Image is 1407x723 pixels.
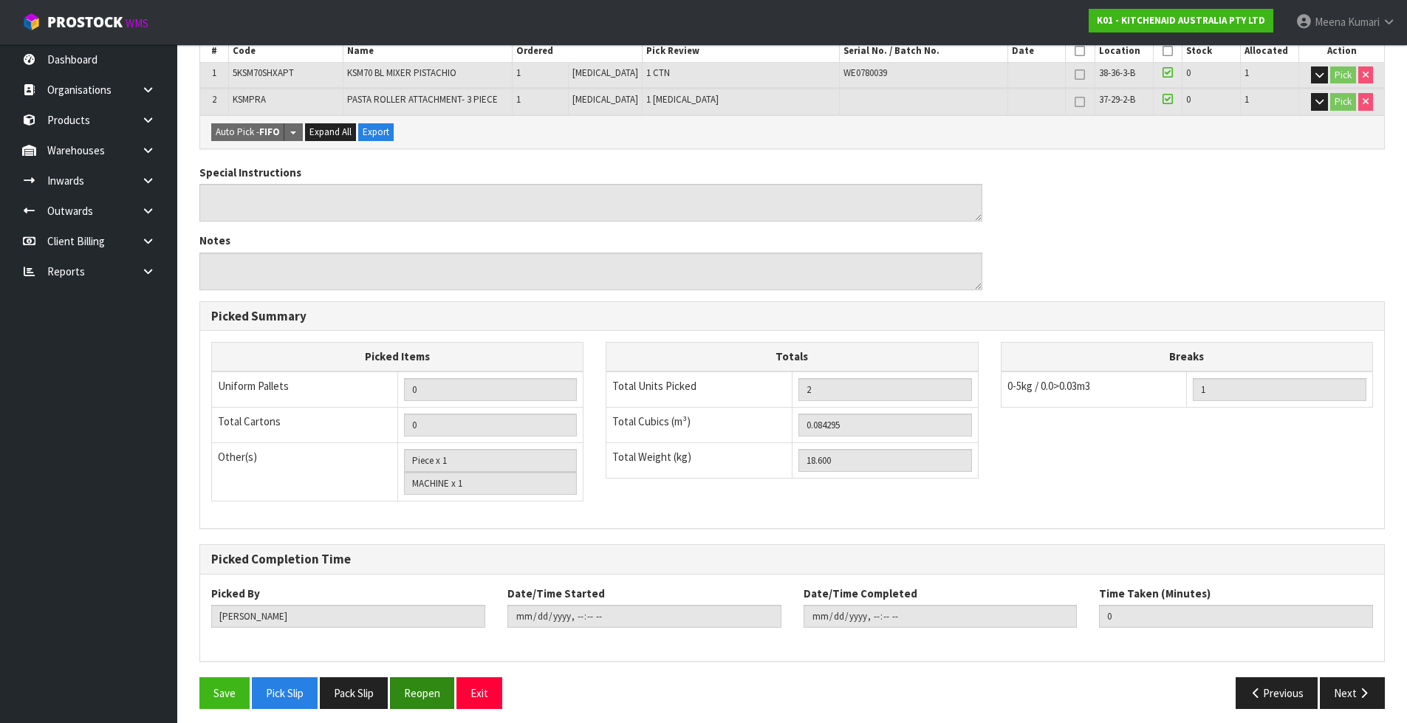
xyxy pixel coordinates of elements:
[199,233,230,248] label: Notes
[211,605,485,628] input: Picked By
[1099,605,1373,628] input: Time Taken
[126,16,148,30] small: WMS
[212,66,216,79] span: 1
[320,677,388,709] button: Pack Slip
[804,586,917,601] label: Date/Time Completed
[646,66,670,79] span: 1 CTN
[1186,66,1191,79] span: 0
[212,343,583,371] th: Picked Items
[47,13,123,32] span: ProStock
[1315,15,1346,29] span: Meena
[347,93,498,106] span: PASTA ROLLER ATTACHMENT- 3 PIECE
[259,126,280,138] strong: FIFO
[211,552,1373,566] h3: Picked Completion Time
[309,126,352,138] span: Expand All
[358,123,394,141] button: Export
[606,407,792,442] td: Total Cubics (m³)
[404,414,578,436] input: OUTERS TOTAL = CTN
[233,93,266,106] span: KSMPRA
[1099,93,1135,106] span: 37-29-2-B
[843,66,887,79] span: WE0780039
[199,165,301,180] label: Special Instructions
[347,66,456,79] span: KSM70 BL MIXER PISTACHIO
[211,123,284,141] button: Auto Pick -FIFO
[1330,93,1356,111] button: Pick
[1099,66,1135,79] span: 38-36-3-B
[1007,379,1090,393] span: 0-5kg / 0.0>0.03m3
[507,586,605,601] label: Date/Time Started
[199,677,250,709] button: Save
[22,13,41,31] img: cube-alt.png
[1001,343,1372,371] th: Breaks
[212,371,398,408] td: Uniform Pallets
[606,343,978,371] th: Totals
[456,677,502,709] button: Exit
[1348,15,1380,29] span: Kumari
[211,586,260,601] label: Picked By
[1320,677,1385,709] button: Next
[1097,14,1265,27] strong: K01 - KITCHENAID AUSTRALIA PTY LTD
[404,378,578,401] input: UNIFORM P LINES
[516,66,521,79] span: 1
[572,93,638,106] span: [MEDICAL_DATA]
[572,66,638,79] span: [MEDICAL_DATA]
[516,93,521,106] span: 1
[1186,93,1191,106] span: 0
[390,677,454,709] button: Reopen
[1245,93,1249,106] span: 1
[211,309,1373,323] h3: Picked Summary
[606,442,792,478] td: Total Weight (kg)
[1330,66,1356,84] button: Pick
[1099,586,1211,601] label: Time Taken (Minutes)
[212,442,398,501] td: Other(s)
[606,371,792,408] td: Total Units Picked
[233,66,294,79] span: 5KSM70SHXAPT
[252,677,318,709] button: Pick Slip
[1089,9,1273,32] a: K01 - KITCHENAID AUSTRALIA PTY LTD
[1245,66,1249,79] span: 1
[212,93,216,106] span: 2
[305,123,356,141] button: Expand All
[212,407,398,442] td: Total Cartons
[1236,677,1318,709] button: Previous
[646,93,719,106] span: 1 [MEDICAL_DATA]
